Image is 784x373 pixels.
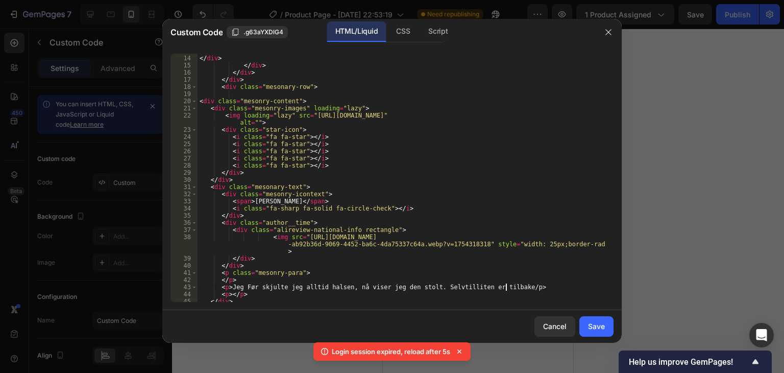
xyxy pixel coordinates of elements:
button: .g63aYXDlG4 [227,26,288,38]
div: HTML/Liquid [327,21,386,42]
div: 16 [170,69,198,76]
div: 26 [170,148,198,155]
div: 42 [170,276,198,284]
div: 15 [170,62,198,69]
div: 24 [170,133,198,141]
div: 21 [170,105,198,112]
div: 20 [170,98,198,105]
span: Custom Code [170,26,223,38]
div: 22 [170,112,198,126]
div: 27 [170,155,198,162]
div: 36 [170,219,198,226]
div: 25 [170,141,198,148]
div: 43 [170,284,198,291]
div: 44 [170,291,198,298]
div: 45 [170,298,198,305]
div: 29 [170,169,198,176]
div: Script [420,21,456,42]
div: 18 [170,83,198,90]
div: 19 [170,90,198,98]
div: 38 [170,234,198,255]
div: 40 [170,262,198,269]
button: Show survey - Help us improve GemPages! [629,356,762,368]
div: 32 [170,191,198,198]
button: Save [579,316,614,337]
span: .g63aYXDlG4 [243,28,283,37]
div: 28 [170,162,198,169]
div: 31 [170,183,198,191]
div: 33 [170,198,198,205]
div: 41 [170,269,198,276]
button: Cancel [534,316,575,337]
span: Help us improve GemPages! [629,357,749,367]
div: 17 [170,76,198,83]
div: 23 [170,126,198,133]
div: CSS [388,21,418,42]
div: Cancel [543,321,567,332]
p: Login session expired, reload after 5s [332,346,450,357]
div: 14 [170,55,198,62]
div: 39 [170,255,198,262]
div: 37 [170,226,198,234]
div: Open Intercom Messenger [749,323,774,347]
div: Save [588,321,605,332]
div: 35 [170,212,198,219]
div: 30 [170,176,198,183]
div: 34 [170,205,198,212]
